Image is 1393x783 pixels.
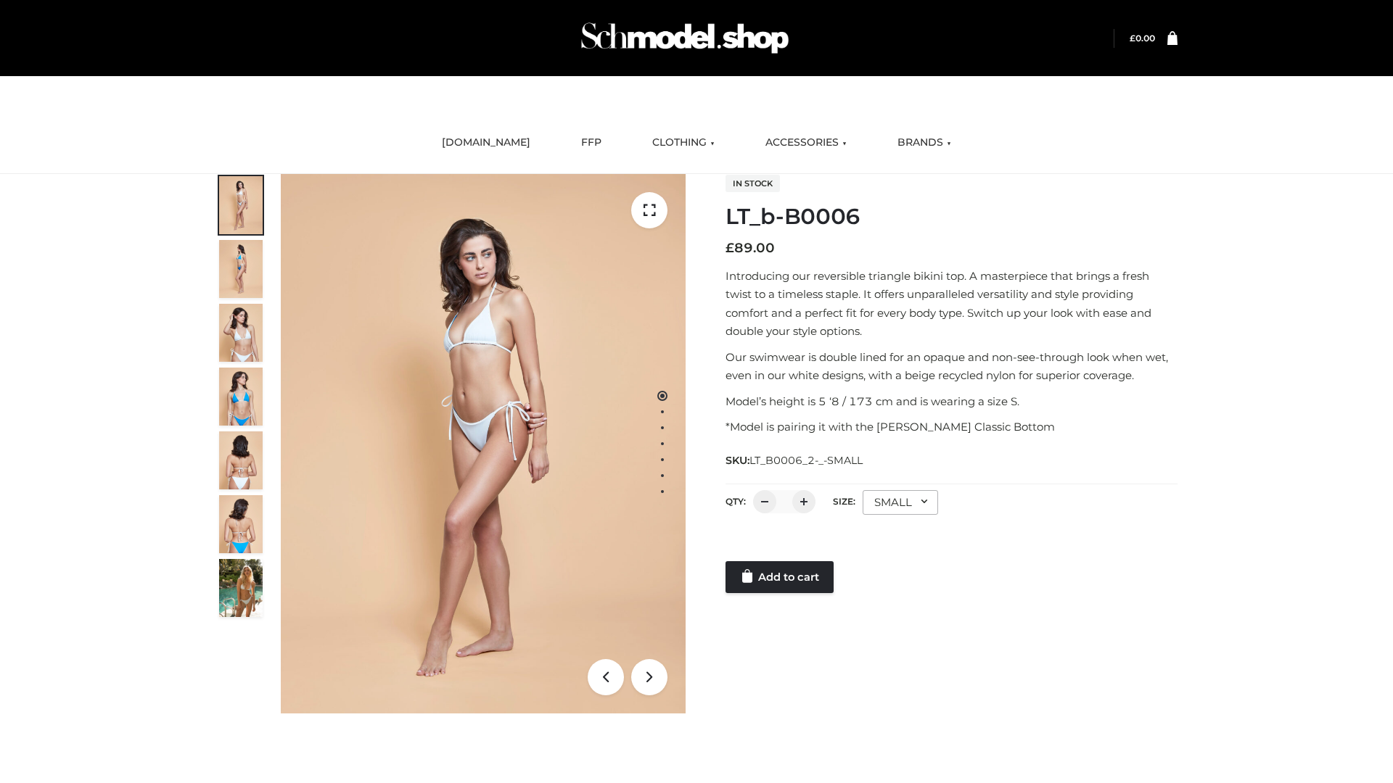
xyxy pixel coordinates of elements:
[726,240,775,256] bdi: 89.00
[219,495,263,553] img: ArielClassicBikiniTop_CloudNine_AzureSky_OW114ECO_8-scaled.jpg
[726,418,1178,436] p: *Model is pairing it with the [PERSON_NAME] Classic Bottom
[1130,33,1155,43] bdi: 0.00
[863,490,938,515] div: SMALL
[833,496,855,507] label: Size:
[726,452,864,469] span: SKU:
[431,127,541,159] a: [DOMAIN_NAME]
[219,176,263,234] img: ArielClassicBikiniTop_CloudNine_AzureSky_OW114ECO_1-scaled.jpg
[641,127,726,159] a: CLOTHING
[1130,33,1135,43] span: £
[726,204,1178,230] h1: LT_b-B0006
[576,9,794,67] img: Schmodel Admin 964
[219,368,263,426] img: ArielClassicBikiniTop_CloudNine_AzureSky_OW114ECO_4-scaled.jpg
[726,348,1178,385] p: Our swimwear is double lined for an opaque and non-see-through look when wet, even in our white d...
[726,267,1178,341] p: Introducing our reversible triangle bikini top. A masterpiece that brings a fresh twist to a time...
[219,559,263,617] img: Arieltop_CloudNine_AzureSky2.jpg
[726,240,734,256] span: £
[749,454,863,467] span: LT_B0006_2-_-SMALL
[219,304,263,362] img: ArielClassicBikiniTop_CloudNine_AzureSky_OW114ECO_3-scaled.jpg
[726,392,1178,411] p: Model’s height is 5 ‘8 / 173 cm and is wearing a size S.
[726,496,746,507] label: QTY:
[570,127,612,159] a: FFP
[755,127,858,159] a: ACCESSORIES
[219,240,263,298] img: ArielClassicBikiniTop_CloudNine_AzureSky_OW114ECO_2-scaled.jpg
[219,431,263,489] img: ArielClassicBikiniTop_CloudNine_AzureSky_OW114ECO_7-scaled.jpg
[726,561,834,593] a: Add to cart
[1130,33,1155,43] a: £0.00
[726,175,780,192] span: In stock
[887,127,962,159] a: BRANDS
[281,174,686,713] img: ArielClassicBikiniTop_CloudNine_AzureSky_OW114ECO_1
